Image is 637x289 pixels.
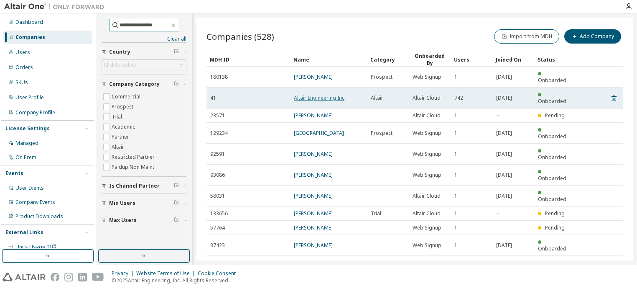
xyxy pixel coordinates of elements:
[412,52,447,67] div: Onboarded By
[454,172,457,178] span: 1
[371,210,381,217] span: Trial
[109,200,135,206] span: Min Users
[15,154,36,161] div: On Prem
[112,152,156,162] label: Restricted Partner
[112,142,126,152] label: Altair
[210,53,287,66] div: MDH ID
[454,193,457,199] span: 1
[413,193,441,199] span: Altair Cloud
[109,217,137,224] span: Max Users
[5,229,43,236] div: External Links
[15,243,56,250] span: Units Usage BI
[496,224,499,231] span: --
[496,130,512,137] span: [DATE]
[210,74,228,80] span: 180138
[538,175,566,182] span: Onboarded
[136,270,198,277] div: Website Terms of Use
[112,270,136,277] div: Privacy
[545,224,565,231] span: Pending
[538,245,566,252] span: Onboarded
[102,211,186,230] button: Max Users
[538,196,566,203] span: Onboarded
[413,130,441,137] span: Web Signup
[496,53,531,66] div: Joined On
[454,210,457,217] span: 1
[454,242,457,249] span: 1
[454,95,463,101] span: 742
[294,192,333,199] a: [PERSON_NAME]
[454,151,457,157] span: 1
[210,95,216,101] span: 41
[496,112,499,119] span: --
[294,73,333,80] a: [PERSON_NAME]
[15,34,45,41] div: Companies
[413,112,441,119] span: Altair Cloud
[4,3,109,11] img: Altair One
[15,109,55,116] div: Company Profile
[413,210,441,217] span: Altair Cloud
[15,19,43,26] div: Dashboard
[496,74,512,80] span: [DATE]
[454,130,457,137] span: 1
[102,60,186,70] div: Click to select
[64,273,73,281] img: instagram.svg
[496,242,512,249] span: [DATE]
[112,122,137,132] label: Academic
[294,94,344,101] a: Altair Engineering Inc
[112,92,142,102] label: Commercial
[496,172,512,178] span: [DATE]
[496,193,512,199] span: [DATE]
[210,151,225,157] span: 92591
[294,224,333,231] a: [PERSON_NAME]
[454,74,457,80] span: 1
[112,112,124,122] label: Trial
[294,242,333,249] a: [PERSON_NAME]
[413,95,441,101] span: Altair Cloud
[370,53,405,66] div: Category
[174,49,179,55] span: Clear filter
[538,133,566,140] span: Onboarded
[538,98,566,105] span: Onboarded
[102,75,186,93] button: Company Category
[496,151,512,157] span: [DATE]
[102,43,186,61] button: Country
[413,151,441,157] span: Web Signup
[371,130,392,137] span: Prospect
[174,200,179,206] span: Clear filter
[5,170,23,177] div: Events
[51,273,59,281] img: facebook.svg
[413,172,441,178] span: Web Signup
[294,171,333,178] a: [PERSON_NAME]
[210,112,225,119] span: 23571
[454,112,457,119] span: 1
[413,224,441,231] span: Web Signup
[5,125,50,132] div: License Settings
[15,49,30,56] div: Users
[294,112,333,119] a: [PERSON_NAME]
[294,210,333,217] a: [PERSON_NAME]
[109,81,160,88] span: Company Category
[78,273,87,281] img: linkedin.svg
[206,31,274,42] span: Companies (528)
[15,199,55,206] div: Company Events
[198,270,241,277] div: Cookie Consent
[454,224,457,231] span: 1
[371,74,392,80] span: Prospect
[454,53,489,66] div: Users
[210,224,225,231] span: 57764
[112,277,241,284] p: © 2025 Altair Engineering, Inc. All Rights Reserved.
[174,81,179,88] span: Clear filter
[174,183,179,189] span: Clear filter
[538,53,573,66] div: Status
[112,132,131,142] label: Partner
[413,74,441,80] span: Web Signup
[109,183,160,189] span: Is Channel Partner
[15,64,33,71] div: Orders
[102,194,186,212] button: Min Users
[210,130,228,137] span: 129234
[92,273,104,281] img: youtube.svg
[102,36,186,42] a: Clear all
[15,213,63,220] div: Product Downloads
[104,62,136,68] div: Click to select
[538,154,566,161] span: Onboarded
